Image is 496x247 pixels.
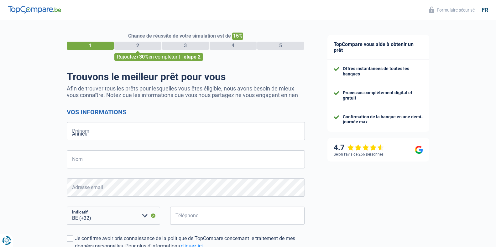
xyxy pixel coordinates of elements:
div: Processus complètement digital et gratuit [343,90,423,101]
div: 4 [210,42,257,50]
span: étape 2 [184,54,201,60]
div: fr [482,7,488,13]
h2: Vos informations [67,108,305,116]
div: TopCompare vous aide à obtenir un prêt [327,35,429,60]
span: 15% [232,33,243,40]
div: 4.7 [334,143,384,152]
div: Selon l’avis de 266 personnes [334,152,384,157]
div: 5 [257,42,304,50]
input: 401020304 [170,207,305,225]
h1: Trouvons le meilleur prêt pour vous [67,71,305,83]
img: TopCompare Logo [8,6,61,13]
div: Offres instantanées de toutes les banques [343,66,423,77]
span: +30% [136,54,149,60]
div: 1 [67,42,114,50]
p: Afin de trouver tous les prêts pour lesquelles vous êtes éligible, nous avons besoin de mieux vou... [67,85,305,98]
span: Chance de réussite de votre simulation est de [128,33,231,39]
button: Formulaire sécurisé [426,5,478,15]
div: Rajoutez en complétant l' [114,53,203,61]
div: Confirmation de la banque en une demi-journée max [343,114,423,125]
div: 3 [162,42,209,50]
div: 2 [114,42,161,50]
